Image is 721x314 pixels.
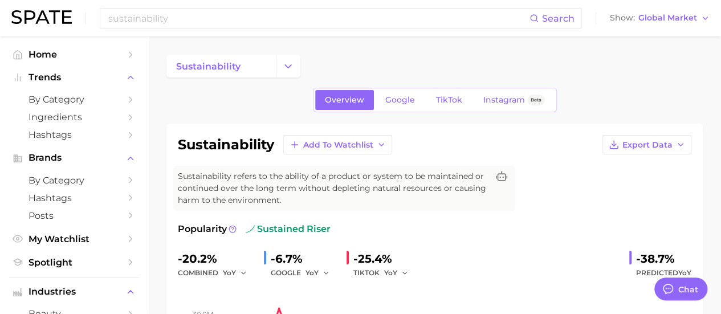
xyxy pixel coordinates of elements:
div: GOOGLE [271,266,337,280]
span: by Category [28,175,120,186]
div: -6.7% [271,250,337,268]
span: Ingredients [28,112,120,123]
span: Overview [325,95,364,105]
span: sustained riser [246,222,331,236]
a: Ingredients [9,108,139,126]
div: -25.4% [353,250,416,268]
img: SPATE [11,10,72,24]
button: Industries [9,283,139,300]
a: Home [9,46,139,63]
span: Trends [28,72,120,83]
div: combined [178,266,255,280]
span: YoY [223,268,236,278]
button: Change Category [276,55,300,78]
span: TikTok [436,95,462,105]
span: Spotlight [28,257,120,268]
a: Hashtags [9,189,139,207]
span: YoY [678,268,691,277]
button: ShowGlobal Market [607,11,712,26]
span: Home [28,49,120,60]
span: Hashtags [28,129,120,140]
a: TikTok [426,90,472,110]
span: by Category [28,94,120,105]
span: Add to Watchlist [303,140,373,150]
span: Brands [28,153,120,163]
button: YoY [305,266,330,280]
span: Beta [531,95,541,105]
span: Predicted [636,266,691,280]
div: -38.7% [636,250,691,268]
input: Search here for a brand, industry, or ingredient [107,9,529,28]
span: YoY [305,268,319,278]
span: Industries [28,287,120,297]
span: YoY [384,268,397,278]
button: Brands [9,149,139,166]
span: Show [610,15,635,21]
a: My Watchlist [9,230,139,248]
a: by Category [9,91,139,108]
a: Hashtags [9,126,139,144]
a: Overview [315,90,374,110]
span: Global Market [638,15,697,21]
button: Add to Watchlist [283,135,392,154]
a: by Category [9,172,139,189]
span: Google [385,95,415,105]
a: sustainability [166,55,276,78]
a: InstagramBeta [474,90,555,110]
button: Export Data [602,135,691,154]
a: Posts [9,207,139,225]
a: Google [376,90,425,110]
button: YoY [384,266,409,280]
button: Trends [9,69,139,86]
span: Sustainability refers to the ability of a product or system to be maintained or continued over th... [178,170,488,206]
span: Hashtags [28,193,120,203]
img: sustained riser [246,225,255,234]
div: -20.2% [178,250,255,268]
span: My Watchlist [28,234,120,244]
span: Export Data [622,140,673,150]
span: Popularity [178,222,227,236]
h1: sustainability [178,138,274,152]
a: Spotlight [9,254,139,271]
span: Search [542,13,575,24]
span: Posts [28,210,120,221]
div: TIKTOK [353,266,416,280]
button: YoY [223,266,247,280]
span: sustainability [176,61,241,72]
span: Instagram [483,95,525,105]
